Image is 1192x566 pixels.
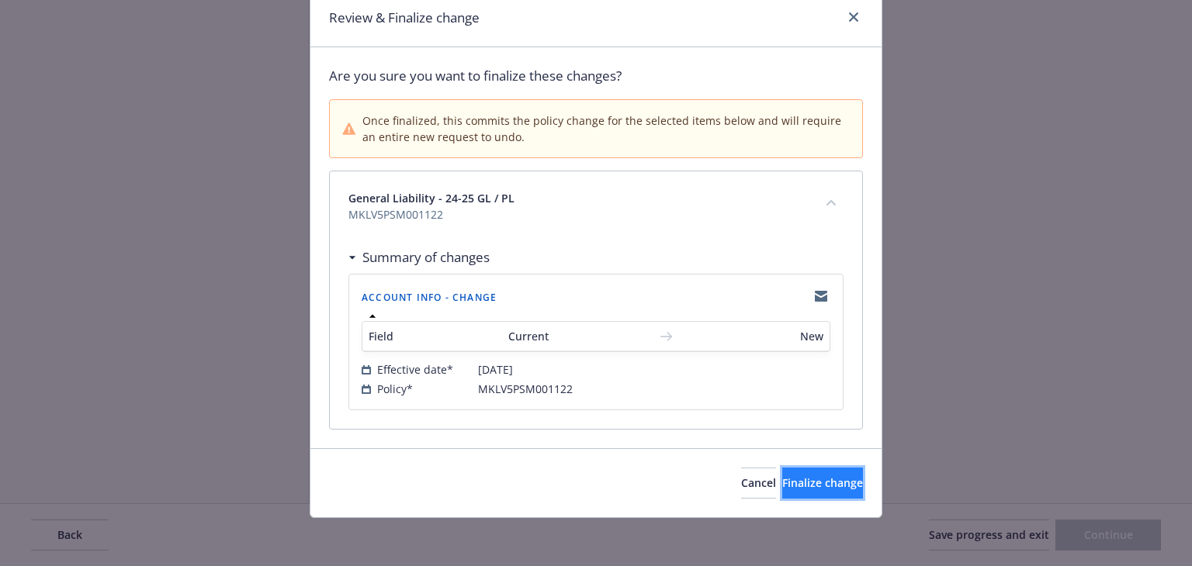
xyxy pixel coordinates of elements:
span: Finalize change [782,475,863,490]
button: collapse content [819,190,844,215]
h1: Review & Finalize change [329,8,480,28]
span: [DATE] [478,361,513,378]
h3: Summary of changes [362,247,490,267]
div: General Liability - 24-25 GL / PLMKLV5PSM001122collapse content [330,171,862,241]
div: Summary of changes [348,247,490,267]
span: Account info - Change [362,291,497,304]
button: Cancel [741,468,776,499]
span: Field [369,328,508,344]
a: copyLogging [812,287,830,305]
span: Cancel [741,475,776,490]
span: Effective date* [377,361,453,378]
span: New [681,328,823,344]
span: General Liability - 24-25 GL / PL [348,190,806,206]
button: Finalize change [782,468,863,499]
span: MKLV5PSM001122 [348,206,806,223]
span: Once finalized, this commits the policy change for the selected items below and will require an e... [362,112,850,145]
a: close [844,8,863,26]
span: Current [508,328,650,344]
span: Policy* [377,381,413,397]
span: Are you sure you want to finalize these changes? [329,66,863,86]
span: MKLV5PSM001122 [478,381,573,397]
